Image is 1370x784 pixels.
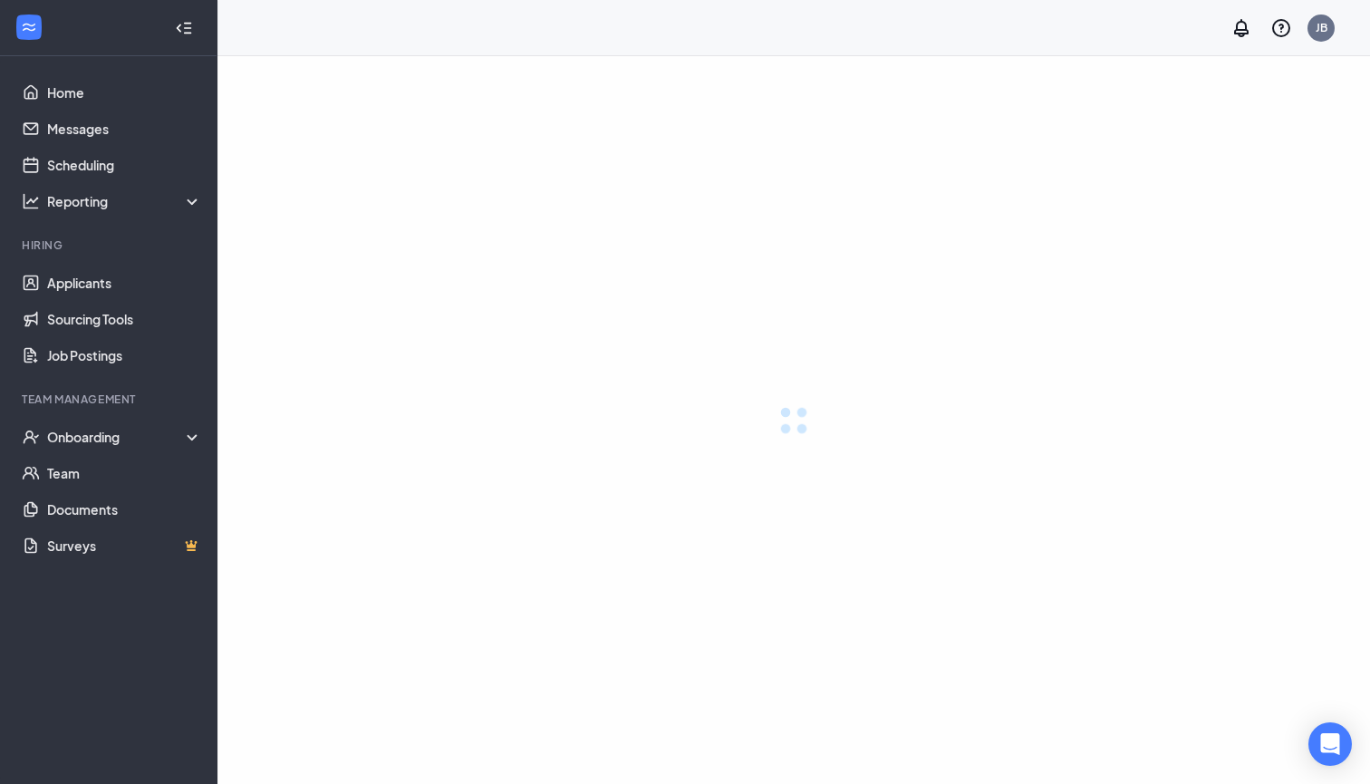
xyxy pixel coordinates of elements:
div: Open Intercom Messenger [1308,722,1352,766]
a: SurveysCrown [47,528,202,564]
a: Scheduling [47,147,202,183]
a: Sourcing Tools [47,301,202,337]
div: Hiring [22,237,198,253]
a: Home [47,74,202,111]
svg: WorkstreamLogo [20,18,38,36]
div: Onboarding [47,428,203,446]
div: Reporting [47,192,203,210]
a: Messages [47,111,202,147]
svg: Analysis [22,192,40,210]
a: Team [47,455,202,491]
div: Team Management [22,392,198,407]
svg: UserCheck [22,428,40,446]
svg: Notifications [1230,17,1252,39]
svg: Collapse [175,19,193,37]
a: Applicants [47,265,202,301]
div: JB [1316,20,1327,35]
a: Job Postings [47,337,202,373]
a: Documents [47,491,202,528]
svg: QuestionInfo [1270,17,1292,39]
